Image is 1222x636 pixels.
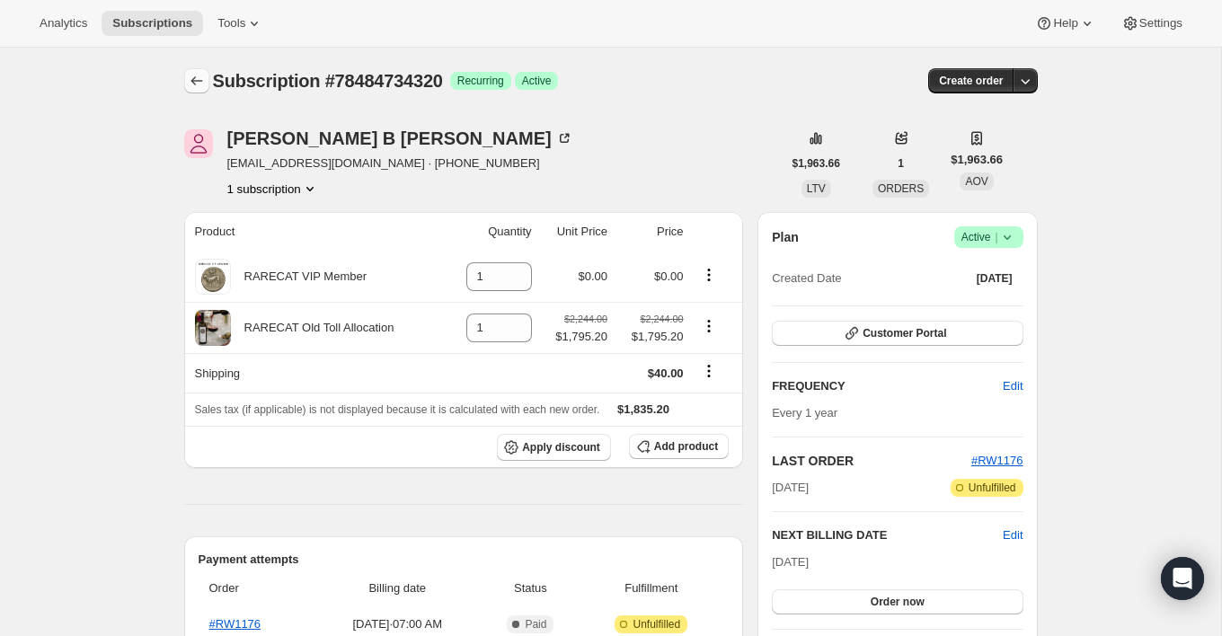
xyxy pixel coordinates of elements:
button: Add product [629,434,729,459]
th: Unit Price [537,212,614,252]
span: [EMAIL_ADDRESS][DOMAIN_NAME] · [PHONE_NUMBER] [227,155,573,172]
span: [DATE] [772,479,809,497]
h2: Payment attempts [199,551,730,569]
span: $0.00 [579,269,608,283]
button: 1 [887,151,915,176]
div: RARECAT VIP Member [231,268,367,286]
button: Help [1024,11,1106,36]
button: Product actions [227,180,319,198]
span: Recurring [457,74,504,88]
button: Order now [772,589,1023,614]
span: [DATE] [772,555,809,569]
button: Subscriptions [184,68,209,93]
span: $0.00 [654,269,684,283]
div: RARECAT Old Toll Allocation [231,319,394,337]
h2: LAST ORDER [772,452,971,470]
span: Tools [217,16,245,31]
h2: FREQUENCY [772,377,1003,395]
button: Edit [1003,526,1023,544]
button: Tools [207,11,274,36]
span: Subscriptions [112,16,192,31]
th: Product [184,212,445,252]
span: Thomas B Grealish [184,129,213,158]
span: Edit [1003,377,1023,395]
div: Open Intercom Messenger [1161,557,1204,600]
button: Subscriptions [102,11,203,36]
button: Product actions [695,316,723,336]
span: LTV [807,182,826,195]
th: Order [199,569,314,608]
button: #RW1176 [971,452,1023,470]
span: [DATE] [977,271,1013,286]
a: #RW1176 [971,454,1023,467]
a: #RW1176 [209,617,261,631]
span: 1 [898,156,904,171]
span: Sales tax (if applicable) is not displayed because it is calculated with each new order. [195,403,600,416]
button: $1,963.66 [782,151,851,176]
img: product img [195,310,231,346]
span: $1,795.20 [555,328,607,346]
span: Fulfillment [584,579,718,597]
span: Paid [525,617,546,632]
span: ORDERS [878,182,924,195]
h2: NEXT BILLING DATE [772,526,1003,544]
span: $40.00 [648,367,684,380]
button: Analytics [29,11,98,36]
th: Shipping [184,353,445,393]
span: Unfulfilled [633,617,680,632]
th: Quantity [445,212,537,252]
span: $1,963.66 [951,151,1003,169]
span: Settings [1139,16,1182,31]
button: Customer Portal [772,321,1023,346]
button: [DATE] [966,266,1023,291]
span: Created Date [772,269,841,287]
span: Analytics [40,16,87,31]
th: Price [613,212,689,252]
span: Help [1053,16,1077,31]
span: $1,835.20 [617,402,669,416]
div: [PERSON_NAME] B [PERSON_NAME] [227,129,573,147]
span: Apply discount [522,440,600,455]
span: AOV [965,175,987,188]
h2: Plan [772,228,799,246]
span: Status [487,579,573,597]
span: Customer Portal [863,326,946,340]
span: Subscription #78484734320 [213,71,443,91]
img: product img [195,259,231,295]
button: Settings [1111,11,1193,36]
span: Order now [871,595,925,609]
small: $2,244.00 [564,314,607,324]
span: Create order [939,74,1003,88]
button: Product actions [695,265,723,285]
button: Create order [928,68,1014,93]
span: Billing date [318,579,476,597]
button: Apply discount [497,434,611,461]
span: $1,795.20 [618,328,684,346]
span: $1,963.66 [793,156,840,171]
span: Unfulfilled [969,481,1016,495]
button: Shipping actions [695,361,723,381]
span: Every 1 year [772,406,837,420]
span: | [995,230,997,244]
span: [DATE] · 07:00 AM [318,615,476,633]
span: Add product [654,439,718,454]
span: Active [961,228,1016,246]
button: Edit [992,372,1033,401]
small: $2,244.00 [640,314,683,324]
span: Active [522,74,552,88]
